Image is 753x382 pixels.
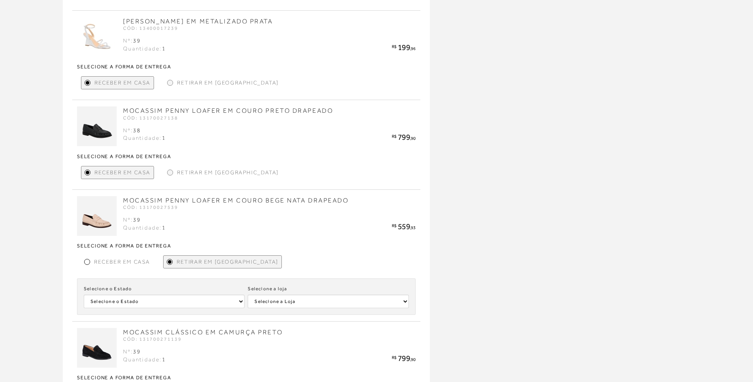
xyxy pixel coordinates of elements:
[133,348,141,355] span: 39
[123,127,166,135] div: Nº:
[177,168,279,177] span: Retirar em [GEOGRAPHIC_DATA]
[133,216,141,223] span: 39
[162,224,166,231] span: 1
[410,46,416,51] span: ,96
[398,354,410,363] span: 799
[77,196,117,236] img: MOCASSIM PENNY LOAFER EM COURO BEGE NATA DRAPEADO
[123,336,182,342] span: CÓD: 131700271139
[410,136,416,141] span: ,90
[162,356,166,363] span: 1
[398,222,410,231] span: 559
[177,258,278,266] span: Retirar em [GEOGRAPHIC_DATA]
[392,44,396,49] span: R$
[123,107,333,114] a: MOCASSIM PENNY LOAFER EM COURO PRETO DRAPEADO
[398,133,410,141] span: 799
[133,127,141,133] span: 38
[77,154,416,159] strong: Selecione a forma de entrega
[94,258,150,266] span: Receber em Casa
[123,356,166,364] div: Quantidade:
[123,329,283,336] a: MOCASSIM CLÁSSICO EM CAMURÇA PRETO
[123,216,166,224] div: Nº:
[123,18,273,25] a: [PERSON_NAME] EM METALIZADO PRATA
[248,285,287,293] label: Selecione a loja
[77,375,416,380] strong: Selecione a forma de entrega
[77,106,117,146] img: MOCASSIM PENNY LOAFER EM COURO PRETO DRAPEADO
[77,17,117,57] img: SANDÁLIA ANABELA EM METALIZADO PRATA
[123,205,178,210] span: CÓD: 13170027539
[77,64,416,69] strong: Selecione a forma de entrega
[123,197,349,204] a: MOCASSIM PENNY LOAFER EM COURO BEGE NATA DRAPEADO
[123,25,178,31] span: CÓD: 13400017239
[123,37,166,45] div: Nº:
[123,224,166,232] div: Quantidade:
[94,79,150,87] span: Receber em Casa
[123,134,166,142] div: Quantidade:
[77,328,117,368] img: MOCASSIM CLÁSSICO EM CAMURÇA PRETO
[177,79,279,87] span: Retirar em [GEOGRAPHIC_DATA]
[392,134,396,139] span: R$
[410,357,416,362] span: ,90
[410,225,416,230] span: ,93
[162,135,166,141] span: 1
[392,223,396,228] span: R$
[162,45,166,52] span: 1
[123,45,166,53] div: Quantidade:
[392,355,396,360] span: R$
[123,115,178,121] span: CÓD: 13170027138
[77,243,416,248] strong: Selecione a forma de entrega
[133,37,141,44] span: 39
[398,43,410,52] span: 199
[84,285,132,293] label: Selecione o Estado
[94,168,150,177] span: Receber em Casa
[123,348,166,356] div: Nº:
